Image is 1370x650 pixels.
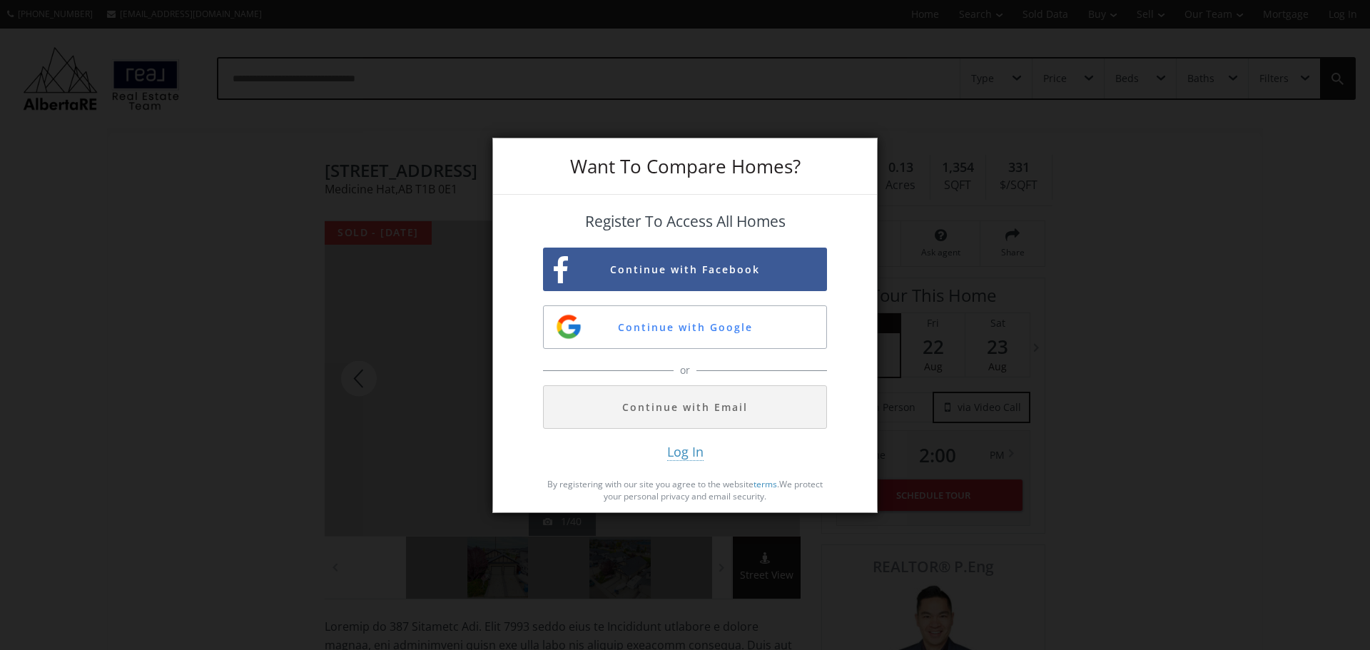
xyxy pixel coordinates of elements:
a: terms [753,478,777,490]
h4: Register To Access All Homes [543,213,827,230]
button: Continue with Google [543,305,827,349]
button: Continue with Email [543,385,827,429]
span: or [676,363,694,377]
p: By registering with our site you agree to the website . We protect your personal privacy and emai... [543,478,827,502]
img: facebook-sign-up [554,256,568,284]
span: Log In [667,443,704,461]
button: Continue with Facebook [543,248,827,291]
img: google-sign-up [554,313,583,341]
h3: Want To Compare Homes? [543,157,827,176]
